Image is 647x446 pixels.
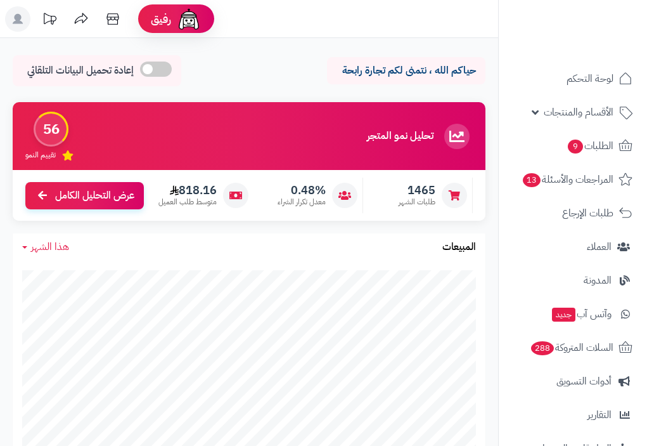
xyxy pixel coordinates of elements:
[25,150,56,161] span: تقييم النمو
[544,103,613,121] span: الأقسام والمنتجات
[506,265,639,296] a: المدونة
[506,131,639,161] a: الطلبات9
[506,400,639,430] a: التقارير
[176,6,202,32] img: ai-face.png
[336,63,476,78] p: حياكم الله ، نتمنى لكم تجارة رابحة
[25,182,144,209] a: عرض التحليل الكامل
[367,131,433,142] h3: تحليل نمو المتجر
[442,242,476,253] h3: المبيعات
[531,341,554,355] span: 288
[278,197,326,207] span: معدل تكرار الشراء
[567,137,613,155] span: الطلبات
[27,63,134,78] span: إعادة تحميل البيانات التلقائي
[587,406,612,424] span: التقارير
[522,171,613,188] span: المراجعات والأسئلة
[506,299,639,329] a: وآتس آبجديد
[562,204,613,222] span: طلبات الإرجاع
[506,164,639,195] a: المراجعات والأسئلة13
[561,34,635,60] img: logo-2.png
[506,63,639,94] a: لوحة التحكم
[530,339,613,357] span: السلات المتروكة
[506,332,639,363] a: السلات المتروكة288
[399,197,435,207] span: طلبات الشهر
[587,238,612,256] span: العملاء
[278,183,326,197] span: 0.48%
[506,232,639,262] a: العملاء
[34,6,65,35] a: تحديثات المنصة
[31,239,69,254] span: هذا الشهر
[506,366,639,397] a: أدوات التسويق
[22,240,69,254] a: هذا الشهر
[568,140,583,154] span: 9
[151,11,171,27] span: رفيق
[567,70,613,88] span: لوحة التحكم
[523,173,541,187] span: 13
[158,197,217,207] span: متوسط طلب العميل
[551,305,612,323] span: وآتس آب
[556,372,612,390] span: أدوات التسويق
[584,272,612,289] span: المدونة
[55,188,134,203] span: عرض التحليل الكامل
[399,183,435,197] span: 1465
[158,183,217,197] span: 818.16
[552,308,575,322] span: جديد
[506,198,639,228] a: طلبات الإرجاع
